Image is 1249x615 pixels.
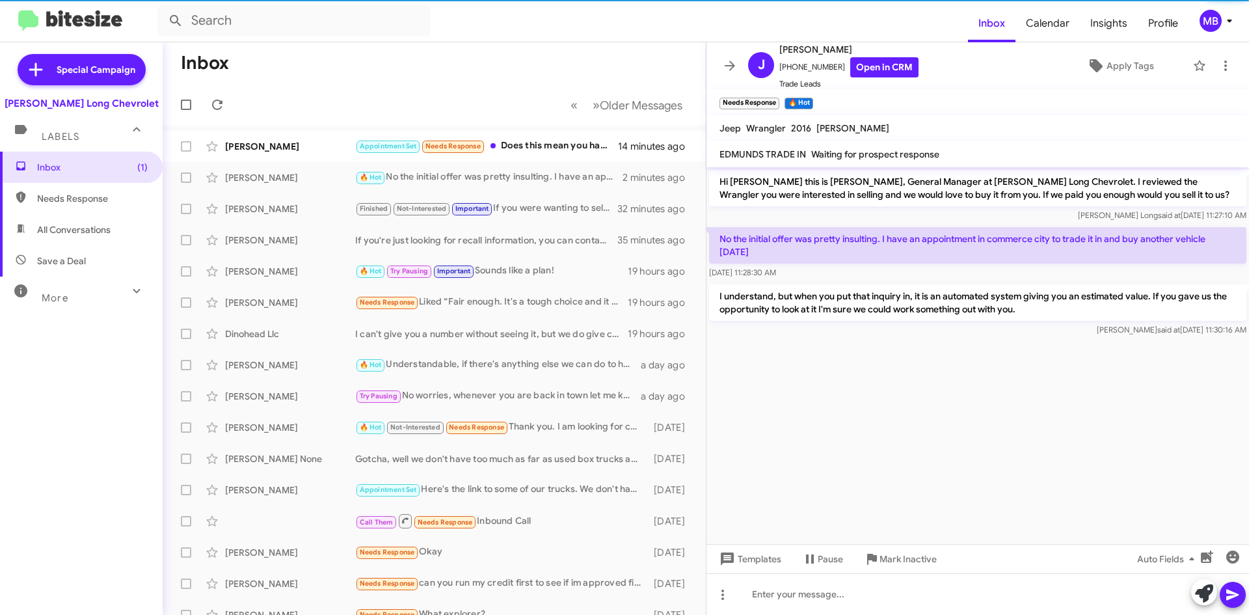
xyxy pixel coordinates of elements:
div: No worries, whenever you are back in town let me know so I can give you an offer. Happy Hunting! [355,389,641,403]
div: Inbound Call [355,513,647,529]
span: J [758,55,765,75]
button: Pause [792,547,853,571]
span: All Conversations [37,223,111,236]
a: Profile [1138,5,1189,42]
div: If you're just looking for recall information, you can contact the manufacturer or go online to c... [355,234,617,247]
p: No the initial offer was pretty insulting. I have an appointment in commerce city to trade it in ... [709,227,1246,264]
small: 🔥 Hot [785,98,813,109]
span: [PERSON_NAME] Long [DATE] 11:27:10 AM [1078,210,1246,220]
div: can you run my credit first to see if im approved first. [355,576,647,591]
span: Needs Response [37,192,148,205]
span: Important [455,204,489,213]
span: Call Them [360,518,394,526]
div: 19 hours ago [628,327,695,340]
div: [PERSON_NAME] [225,390,355,403]
span: Appointment Set [360,485,417,494]
span: Apply Tags [1107,54,1154,77]
span: 🔥 Hot [360,361,382,369]
span: Special Campaign [57,63,135,76]
span: Not-Interested [397,204,447,213]
div: [DATE] [647,546,695,559]
span: [PHONE_NUMBER] [779,57,919,77]
span: » [593,97,600,113]
span: Needs Response [425,142,481,150]
p: I understand, but when you put that inquiry in, it is an automated system giving you an estimated... [709,284,1246,321]
span: Try Pausing [390,267,428,275]
div: 2 minutes ago [623,171,695,184]
h1: Inbox [181,53,229,74]
div: 35 minutes ago [617,234,695,247]
span: Needs Response [449,423,504,431]
span: Labels [42,131,79,143]
span: « [571,97,578,113]
div: [DATE] [647,515,695,528]
div: a day ago [641,359,695,372]
span: [DATE] 11:28:30 AM [709,267,776,277]
nav: Page navigation example [563,92,690,118]
span: Needs Response [360,298,415,307]
div: [PERSON_NAME] [225,171,355,184]
div: 32 minutes ago [617,202,695,215]
div: [DATE] [647,484,695,497]
span: Older Messages [600,98,682,113]
button: Apply Tags [1053,54,1187,77]
span: 🔥 Hot [360,173,382,182]
span: [PERSON_NAME] [779,42,919,57]
div: 19 hours ago [628,296,695,309]
div: Thank you. I am looking for chevy or gmc 2020 or newer. My truck is well maintained and i would b... [355,420,647,435]
div: Does this mean you have the Equinox Ev that I was looking for with all of the tax credits??? [355,139,618,154]
div: MB [1200,10,1222,32]
span: Not-Interested [390,423,440,431]
span: (1) [137,161,148,174]
div: [PERSON_NAME] [225,421,355,434]
span: Needs Response [360,579,415,588]
div: [DATE] [647,452,695,465]
div: Dinohead Llc [225,327,355,340]
div: Sounds like a plan! [355,264,628,279]
div: [PERSON_NAME] None [225,452,355,465]
a: Inbox [968,5,1015,42]
div: [PERSON_NAME] [225,546,355,559]
span: Needs Response [418,518,473,526]
span: 🔥 Hot [360,423,382,431]
span: [PERSON_NAME] [DATE] 11:30:16 AM [1097,325,1246,335]
button: Previous [563,92,585,118]
span: Auto Fields [1137,547,1200,571]
div: [PERSON_NAME] [225,234,355,247]
span: More [42,292,68,304]
div: [PERSON_NAME] Long Chevrolet [5,97,159,110]
span: EDMUNDS TRADE IN [719,148,806,160]
div: a day ago [641,390,695,403]
div: Okay [355,545,647,560]
input: Search [157,5,431,36]
div: 14 minutes ago [618,140,695,153]
button: Mark Inactive [853,547,947,571]
div: [PERSON_NAME] [225,140,355,153]
span: Finished [360,204,388,213]
div: I can't give you a number without seeing it, but we do give competitive offers. It would definite... [355,327,628,340]
span: [PERSON_NAME] [816,122,889,134]
div: Here's the link to some of our trucks. We don't have any new corvettes currently because our Z06 ... [355,482,647,497]
div: [PERSON_NAME] [225,265,355,278]
span: said at [1157,325,1180,335]
span: Needs Response [360,548,415,556]
span: said at [1158,210,1181,220]
div: [PERSON_NAME] [225,359,355,372]
a: Calendar [1015,5,1080,42]
span: Try Pausing [360,392,397,400]
small: Needs Response [719,98,779,109]
div: 19 hours ago [628,265,695,278]
span: Waiting for prospect response [811,148,939,160]
div: Gotcha, well we don't have too much as far as used box trucks and vans go but we may have a few o... [355,452,647,465]
a: Special Campaign [18,54,146,85]
button: MB [1189,10,1235,32]
span: Insights [1080,5,1138,42]
div: Understandable, if there's anything else we can do to help you out please let us know! [355,357,641,372]
button: Templates [706,547,792,571]
span: Important [437,267,471,275]
span: Save a Deal [37,254,86,267]
span: 2016 [791,122,811,134]
div: [PERSON_NAME] [225,296,355,309]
